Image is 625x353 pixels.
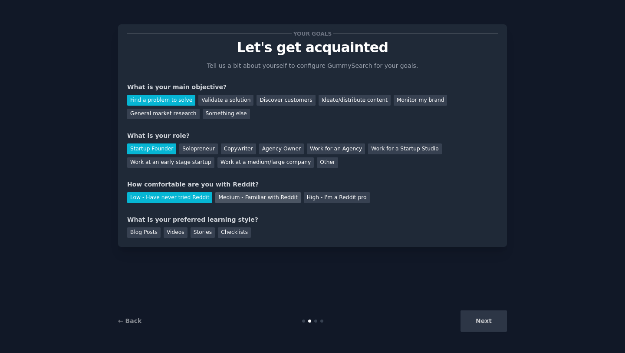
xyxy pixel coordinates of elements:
[215,192,300,203] div: Medium - Familiar with Reddit
[259,143,304,154] div: Agency Owner
[191,227,215,238] div: Stories
[317,157,338,168] div: Other
[394,95,447,106] div: Monitor my brand
[127,109,200,120] div: General market research
[127,157,214,168] div: Work at an early stage startup
[127,131,498,140] div: What is your role?
[127,40,498,55] p: Let's get acquainted
[307,143,365,154] div: Work for an Agency
[164,227,187,238] div: Videos
[257,95,315,106] div: Discover customers
[127,227,161,238] div: Blog Posts
[368,143,441,154] div: Work for a Startup Studio
[203,61,422,70] p: Tell us a bit about yourself to configure GummySearch for your goals.
[319,95,391,106] div: Ideate/distribute content
[198,95,253,106] div: Validate a solution
[203,109,250,120] div: Something else
[127,83,498,92] div: What is your main objective?
[221,143,256,154] div: Copywriter
[127,180,498,189] div: How comfortable are you with Reddit?
[218,227,251,238] div: Checklists
[179,143,217,154] div: Solopreneur
[127,192,212,203] div: Low - Have never tried Reddit
[127,143,176,154] div: Startup Founder
[127,95,195,106] div: Find a problem to solve
[127,215,498,224] div: What is your preferred learning style?
[304,192,370,203] div: High - I'm a Reddit pro
[118,317,141,324] a: ← Back
[292,29,333,38] span: Your goals
[217,157,314,168] div: Work at a medium/large company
